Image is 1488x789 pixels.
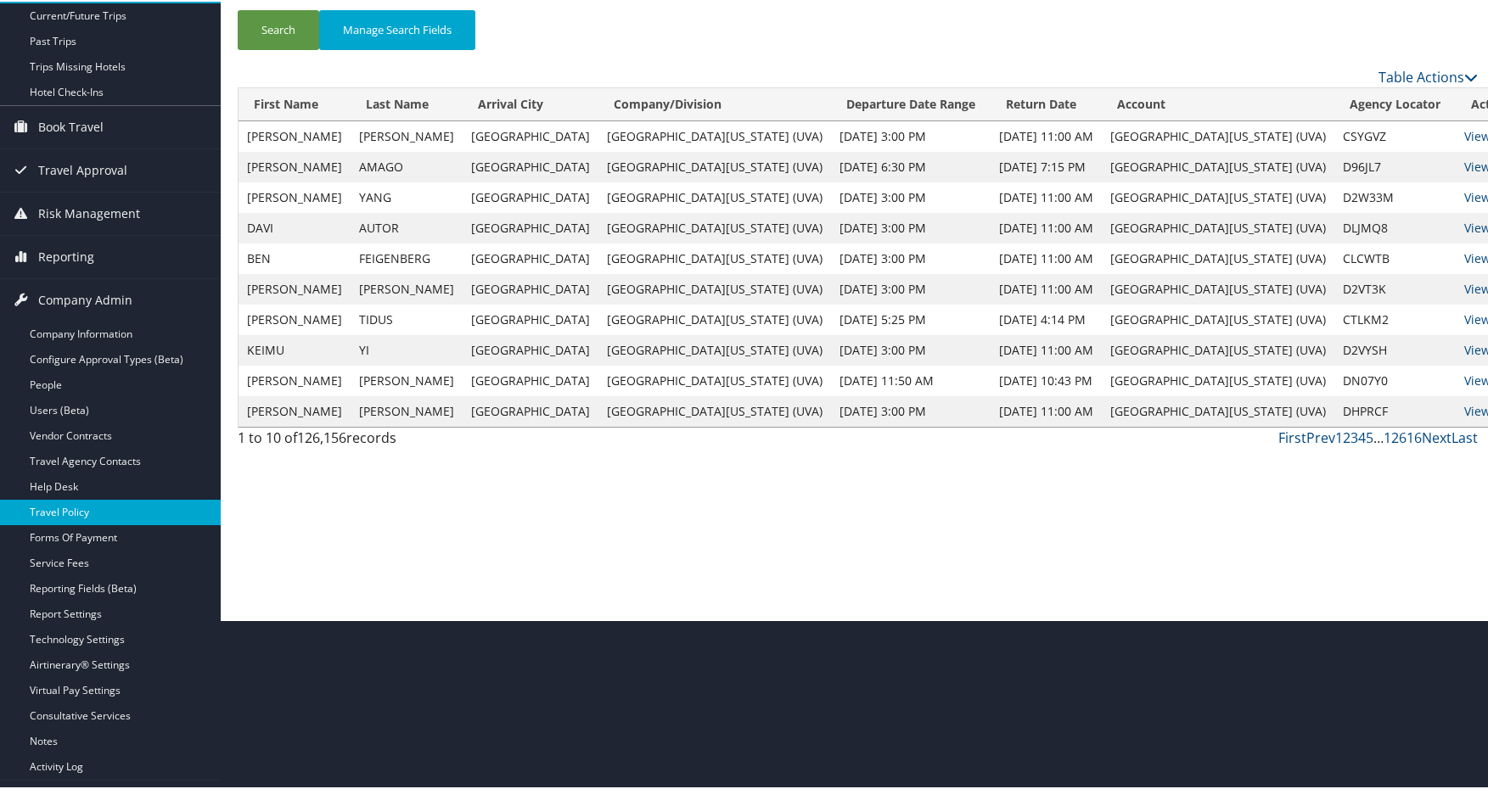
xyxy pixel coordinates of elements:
td: CSYGVZ [1334,120,1456,150]
td: [GEOGRAPHIC_DATA][US_STATE] (UVA) [1102,150,1334,181]
a: 5 [1366,427,1373,445]
a: 2 [1343,427,1350,445]
td: AMAGO [351,150,463,181]
td: [GEOGRAPHIC_DATA][US_STATE] (UVA) [1102,333,1334,364]
td: FEIGENBERG [351,242,463,272]
td: [GEOGRAPHIC_DATA] [463,333,598,364]
button: Manage Search Fields [319,8,475,48]
a: 4 [1358,427,1366,445]
td: [DATE] 3:00 PM [831,272,991,303]
td: [PERSON_NAME] [239,120,351,150]
td: [DATE] 3:00 PM [831,333,991,364]
td: [GEOGRAPHIC_DATA][US_STATE] (UVA) [1102,272,1334,303]
td: [GEOGRAPHIC_DATA][US_STATE] (UVA) [1102,394,1334,425]
td: [PERSON_NAME] [239,272,351,303]
th: Return Date: activate to sort column ascending [991,87,1102,120]
td: [PERSON_NAME] [351,272,463,303]
td: [GEOGRAPHIC_DATA][US_STATE] (UVA) [598,242,831,272]
td: [PERSON_NAME] [239,364,351,394]
td: [DATE] 11:00 AM [991,120,1102,150]
td: [GEOGRAPHIC_DATA] [463,242,598,272]
td: [DATE] 11:00 AM [991,394,1102,425]
span: Book Travel [38,104,104,147]
td: [GEOGRAPHIC_DATA][US_STATE] (UVA) [598,181,831,211]
td: [GEOGRAPHIC_DATA][US_STATE] (UVA) [598,120,831,150]
td: [DATE] 4:14 PM [991,303,1102,333]
td: [GEOGRAPHIC_DATA][US_STATE] (UVA) [1102,242,1334,272]
td: [GEOGRAPHIC_DATA][US_STATE] (UVA) [1102,303,1334,333]
td: [DATE] 11:50 AM [831,364,991,394]
td: D96JL7 [1334,150,1456,181]
td: [GEOGRAPHIC_DATA][US_STATE] (UVA) [598,272,831,303]
th: Arrival City: activate to sort column ascending [463,87,598,120]
span: Travel Approval [38,148,127,190]
th: Agency Locator: activate to sort column ascending [1334,87,1456,120]
td: [GEOGRAPHIC_DATA][US_STATE] (UVA) [598,333,831,364]
td: [GEOGRAPHIC_DATA][US_STATE] (UVA) [598,150,831,181]
span: 126,156 [297,427,346,445]
td: [PERSON_NAME] [239,394,351,425]
td: BEN [239,242,351,272]
span: … [1373,427,1384,445]
th: Company/Division [598,87,831,120]
td: [GEOGRAPHIC_DATA] [463,120,598,150]
th: Last Name: activate to sort column ascending [351,87,463,120]
a: 3 [1350,427,1358,445]
td: [DATE] 5:25 PM [831,303,991,333]
span: Reporting [38,234,94,277]
td: [PERSON_NAME] [351,120,463,150]
a: Last [1452,427,1478,445]
td: [DATE] 6:30 PM [831,150,991,181]
th: Departure Date Range: activate to sort column ascending [831,87,991,120]
td: [DATE] 11:00 AM [991,333,1102,364]
td: [DATE] 11:00 AM [991,242,1102,272]
td: [GEOGRAPHIC_DATA][US_STATE] (UVA) [598,211,831,242]
td: [PERSON_NAME] [239,150,351,181]
td: TIDUS [351,303,463,333]
div: 1 to 10 of records [238,426,529,455]
td: [DATE] 3:00 PM [831,242,991,272]
button: Search [238,8,319,48]
td: [DATE] 3:00 PM [831,181,991,211]
th: First Name: activate to sort column ascending [239,87,351,120]
td: [PERSON_NAME] [239,181,351,211]
td: [GEOGRAPHIC_DATA] [463,150,598,181]
td: CLCWTB [1334,242,1456,272]
td: [GEOGRAPHIC_DATA] [463,211,598,242]
td: [DATE] 11:00 AM [991,181,1102,211]
a: 12616 [1384,427,1422,445]
td: D2VYSH [1334,333,1456,364]
th: Account: activate to sort column ascending [1102,87,1334,120]
td: [DATE] 3:00 PM [831,394,991,425]
td: D2W33M [1334,181,1456,211]
td: [PERSON_NAME] [239,303,351,333]
td: DAVI [239,211,351,242]
td: AUTOR [351,211,463,242]
td: YANG [351,181,463,211]
td: [GEOGRAPHIC_DATA][US_STATE] (UVA) [598,394,831,425]
td: [GEOGRAPHIC_DATA] [463,181,598,211]
td: [PERSON_NAME] [351,364,463,394]
span: Risk Management [38,191,140,233]
td: YI [351,333,463,364]
td: [GEOGRAPHIC_DATA] [463,303,598,333]
td: CTLKM2 [1334,303,1456,333]
td: [GEOGRAPHIC_DATA][US_STATE] (UVA) [1102,364,1334,394]
a: 1 [1335,427,1343,445]
span: Company Admin [38,277,132,320]
td: [DATE] 10:43 PM [991,364,1102,394]
td: [PERSON_NAME] [351,394,463,425]
td: KEIMU [239,333,351,364]
td: [GEOGRAPHIC_DATA] [463,394,598,425]
td: [GEOGRAPHIC_DATA][US_STATE] (UVA) [1102,211,1334,242]
td: DHPRCF [1334,394,1456,425]
a: First [1278,427,1306,445]
td: DLJMQ8 [1334,211,1456,242]
a: Table Actions [1379,66,1478,85]
td: [DATE] 7:15 PM [991,150,1102,181]
td: [DATE] 11:00 AM [991,211,1102,242]
td: [GEOGRAPHIC_DATA][US_STATE] (UVA) [1102,181,1334,211]
td: [DATE] 3:00 PM [831,120,991,150]
td: D2VT3K [1334,272,1456,303]
td: DN07Y0 [1334,364,1456,394]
